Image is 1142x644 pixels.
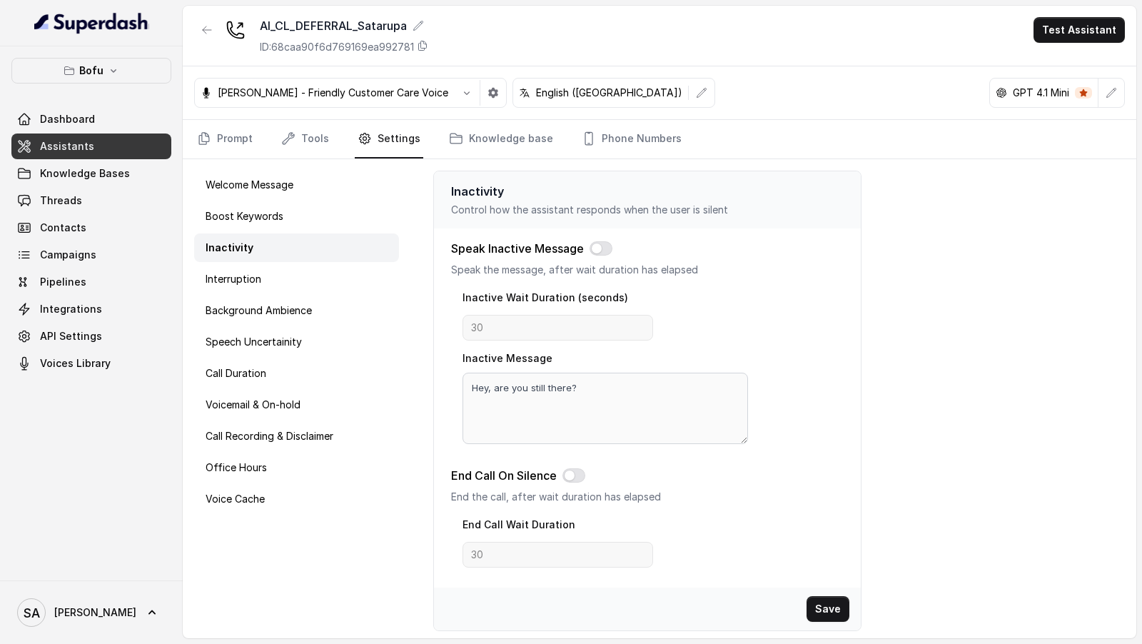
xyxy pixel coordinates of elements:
p: English ([GEOGRAPHIC_DATA]) [536,86,682,100]
a: API Settings [11,323,171,349]
span: API Settings [40,329,102,343]
button: Test Assistant [1034,17,1125,43]
a: [PERSON_NAME] [11,593,171,633]
p: Inactivity [451,183,844,200]
p: Background Ambience [206,303,312,318]
span: Knowledge Bases [40,166,130,181]
a: Threads [11,188,171,213]
p: Call Duration [206,366,266,381]
div: AI_CL_DEFERRAL_Satarupa [260,17,428,34]
p: Voicemail & On-hold [206,398,300,412]
a: Campaigns [11,242,171,268]
p: GPT 4.1 Mini [1013,86,1069,100]
button: Save [807,596,849,622]
span: [PERSON_NAME] [54,605,136,620]
p: Speech Uncertainity [206,335,302,349]
span: Dashboard [40,112,95,126]
a: Dashboard [11,106,171,132]
svg: openai logo [996,87,1007,99]
label: Inactive Wait Duration (seconds) [463,291,628,303]
p: Speak the message, after wait duration has elapsed [451,263,844,277]
nav: Tabs [194,120,1125,159]
text: SA [24,605,40,620]
p: Speak Inactive Message [451,240,584,257]
a: Prompt [194,120,256,159]
a: Integrations [11,296,171,322]
a: Voices Library [11,351,171,376]
p: Office Hours [206,461,267,475]
span: Contacts [40,221,86,235]
label: Inactive Message [463,352,552,364]
a: Contacts [11,215,171,241]
p: Bofu [79,62,103,79]
a: Knowledge Bases [11,161,171,186]
a: Phone Numbers [579,120,684,159]
textarea: Hey, are you still there? [463,373,749,444]
p: End Call On Silence [451,467,557,484]
a: Pipelines [11,269,171,295]
p: [PERSON_NAME] - Friendly Customer Care Voice [218,86,448,100]
a: Knowledge base [446,120,556,159]
p: Boost Keywords [206,209,283,223]
p: Voice Cache [206,492,265,506]
label: End Call Wait Duration [463,518,575,530]
p: ID: 68caa90f6d769169ea992781 [260,40,414,54]
span: Pipelines [40,275,86,289]
p: Interruption [206,272,261,286]
p: Inactivity [206,241,253,255]
a: Assistants [11,134,171,159]
span: Integrations [40,302,102,316]
p: End the call, after wait duration has elapsed [451,490,844,504]
button: Bofu [11,58,171,84]
img: light.svg [34,11,149,34]
p: Welcome Message [206,178,293,192]
a: Tools [278,120,332,159]
span: Threads [40,193,82,208]
p: Call Recording & Disclaimer [206,429,333,443]
span: Voices Library [40,356,111,371]
p: Control how the assistant responds when the user is silent [451,203,844,217]
a: Settings [355,120,423,159]
span: Campaigns [40,248,96,262]
span: Assistants [40,139,94,154]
